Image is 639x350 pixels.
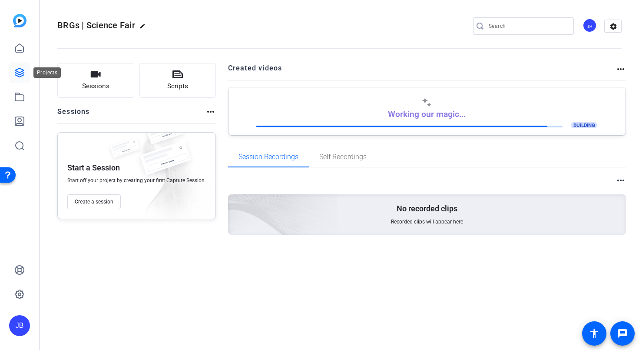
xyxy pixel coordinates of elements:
[127,130,211,223] img: embarkstudio-empty-session.png
[139,63,216,98] button: Scripts
[33,67,61,78] div: Projects
[67,163,120,173] p: Start a Session
[617,328,628,339] mat-icon: message
[571,122,598,128] span: BUILDING
[616,64,626,74] mat-icon: more_horiz
[228,63,616,80] h2: Created videos
[57,20,135,30] span: BRGs | Science Fair
[57,107,90,123] h2: Sessions
[13,14,26,27] img: blue-gradient.svg
[132,141,198,184] img: fake-session.png
[106,138,145,163] img: fake-session.png
[397,203,457,214] p: No recorded clips
[391,218,463,225] span: Recorded clips will appear here
[131,108,338,297] img: embarkstudio-empty-session.png
[605,20,622,33] mat-icon: settings
[489,21,567,31] input: Search
[75,198,113,205] span: Create a session
[589,328,599,339] mat-icon: accessibility
[67,177,206,184] span: Start off your project by creating your first Capture Session.
[67,194,121,209] button: Create a session
[616,175,626,186] mat-icon: more_horiz
[9,315,30,336] div: JB
[167,81,188,91] span: Scripts
[141,120,189,151] img: fake-session.png
[57,63,134,98] button: Sessions
[238,153,298,160] span: Session Recordings
[388,109,466,119] p: Working our magic...
[139,23,150,33] mat-icon: edit
[319,153,367,160] span: Self Recordings
[583,18,597,33] div: JB
[82,81,109,91] span: Sessions
[583,18,598,33] ngx-avatar: Jonathan Black
[205,107,216,117] mat-icon: more_horiz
